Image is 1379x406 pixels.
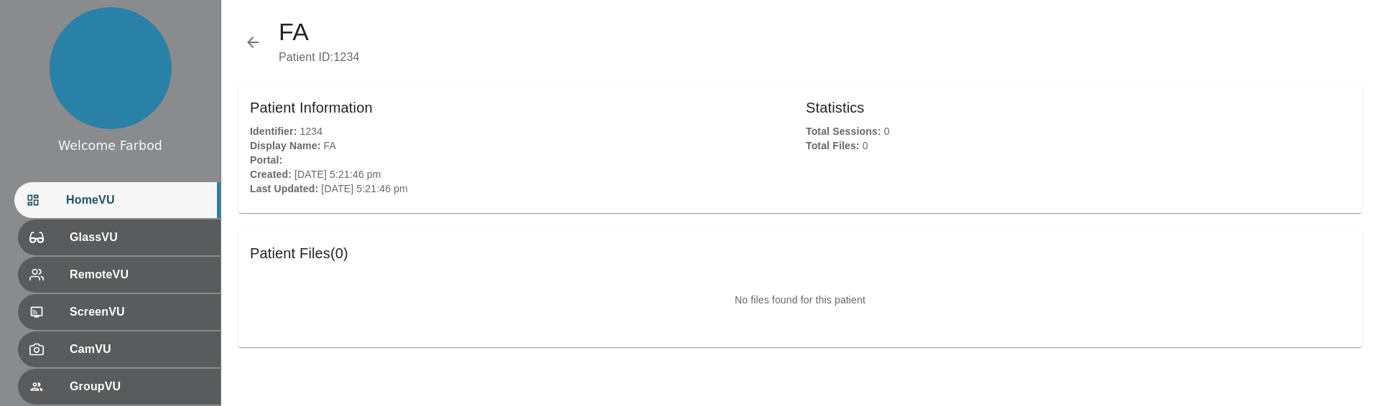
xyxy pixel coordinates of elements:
p: 0 [806,138,1350,153]
h1: FA [279,17,360,47]
span: GlassVU [70,229,209,246]
h6: Patient Files ( 0 ) [250,242,1350,265]
p: FA [250,138,794,153]
p: 0 [806,124,1350,138]
span: GroupVU [70,378,209,395]
div: Welcome Farbod [58,136,162,155]
p: [DATE] 5:21:46 pm [250,167,794,181]
img: profile.png [50,7,172,129]
h6: Patient Information [250,96,794,119]
p: 1234 [250,124,794,138]
div: RemoteVU [18,257,220,293]
p: No files found for this patient [250,270,1350,330]
strong: Identifier : [250,126,297,137]
span: CamVU [70,341,209,358]
h6: Patient ID : 1234 [279,47,360,67]
strong: Total Files : [806,140,860,151]
strong: Total Sessions : [806,126,881,137]
strong: Last Updated : [250,183,318,194]
div: CamVU [18,331,220,367]
h6: Statistics [806,96,1350,119]
p: [DATE] 5:21:46 pm [250,181,794,196]
div: ScreenVU [18,294,220,330]
div: GlassVU [18,219,220,255]
span: RemoteVU [70,266,209,283]
div: HomeVU [14,182,220,218]
div: GroupVU [18,369,220,405]
strong: Portal : [250,154,282,166]
span: ScreenVU [70,303,209,321]
span: HomeVU [66,192,209,209]
strong: Created : [250,169,292,180]
strong: Display Name : [250,140,320,151]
